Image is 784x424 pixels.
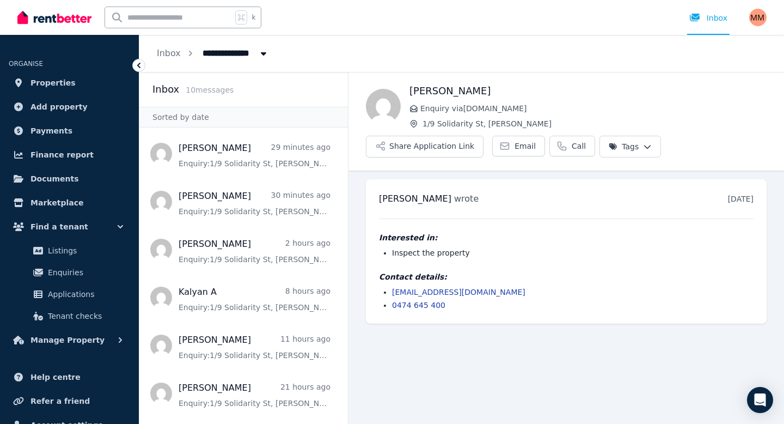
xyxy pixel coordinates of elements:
a: Listings [13,240,126,262]
h1: [PERSON_NAME] [409,83,767,99]
span: Finance report [30,148,94,161]
span: Payments [30,124,72,137]
button: Manage Property [9,329,130,351]
a: [PERSON_NAME]30 minutes agoEnquiry:1/9 Solidarity St, [PERSON_NAME]. [179,190,330,217]
div: Open Intercom Messenger [747,387,773,413]
a: Documents [9,168,130,190]
h2: Inbox [152,82,179,97]
span: Refer a friend [30,395,90,408]
a: [PERSON_NAME]11 hours agoEnquiry:1/9 Solidarity St, [PERSON_NAME]. [179,334,330,361]
span: Call [572,141,586,152]
span: Enquiry via [DOMAIN_NAME] [420,103,767,114]
img: RentBetter [17,9,91,26]
span: Find a tenant [30,220,88,233]
a: Add property [9,96,130,118]
span: Listings [48,244,121,257]
button: Find a tenant [9,216,130,238]
div: Inbox [689,13,727,23]
span: Marketplace [30,196,83,209]
a: Email [492,136,545,156]
span: Email [514,141,536,152]
h4: Interested in: [379,232,754,243]
a: Help centre [9,366,130,388]
time: [DATE] [728,195,754,203]
a: Applications [13,283,126,305]
span: Add property [30,100,88,113]
a: Properties [9,72,130,94]
a: [EMAIL_ADDRESS][DOMAIN_NAME] [392,288,525,296]
a: Call [549,136,595,156]
a: Enquiries [13,262,126,283]
a: Finance report [9,144,130,166]
a: Tenant checks [13,305,126,327]
button: Share Application Link [366,136,483,158]
span: 10 message s [186,86,234,94]
span: k [252,13,255,22]
img: matthew mcpherson [749,9,767,26]
a: Kalyan A8 hours agoEnquiry:1/9 Solidarity St, [PERSON_NAME]. [179,286,330,313]
a: [PERSON_NAME]2 hours agoEnquiry:1/9 Solidarity St, [PERSON_NAME]. [179,238,330,265]
span: Documents [30,172,79,185]
a: [PERSON_NAME]29 minutes agoEnquiry:1/9 Solidarity St, [PERSON_NAME]. [179,142,330,169]
span: Applications [48,288,121,301]
a: Marketplace [9,192,130,214]
nav: Breadcrumb [139,35,286,72]
h4: Contact details: [379,271,754,282]
img: Jamison Sherman [366,89,401,124]
a: Payments [9,120,130,142]
span: Properties [30,76,76,89]
span: Manage Property [30,334,105,347]
a: Refer a friend [9,390,130,412]
span: Enquiries [48,266,121,279]
span: wrote [454,193,479,204]
a: Inbox [157,48,181,58]
span: Help centre [30,371,81,384]
span: Tags [609,141,639,152]
a: [PERSON_NAME]21 hours agoEnquiry:1/9 Solidarity St, [PERSON_NAME]. [179,381,330,409]
span: ORGANISE [9,60,43,68]
span: [PERSON_NAME] [379,193,451,204]
span: 1/9 Solidarity St, [PERSON_NAME] [422,118,767,129]
a: 0474 645 400 [392,301,445,310]
button: Tags [599,136,661,158]
li: Inspect the property [392,247,754,258]
span: Tenant checks [48,310,121,323]
div: Sorted by date [139,107,348,128]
